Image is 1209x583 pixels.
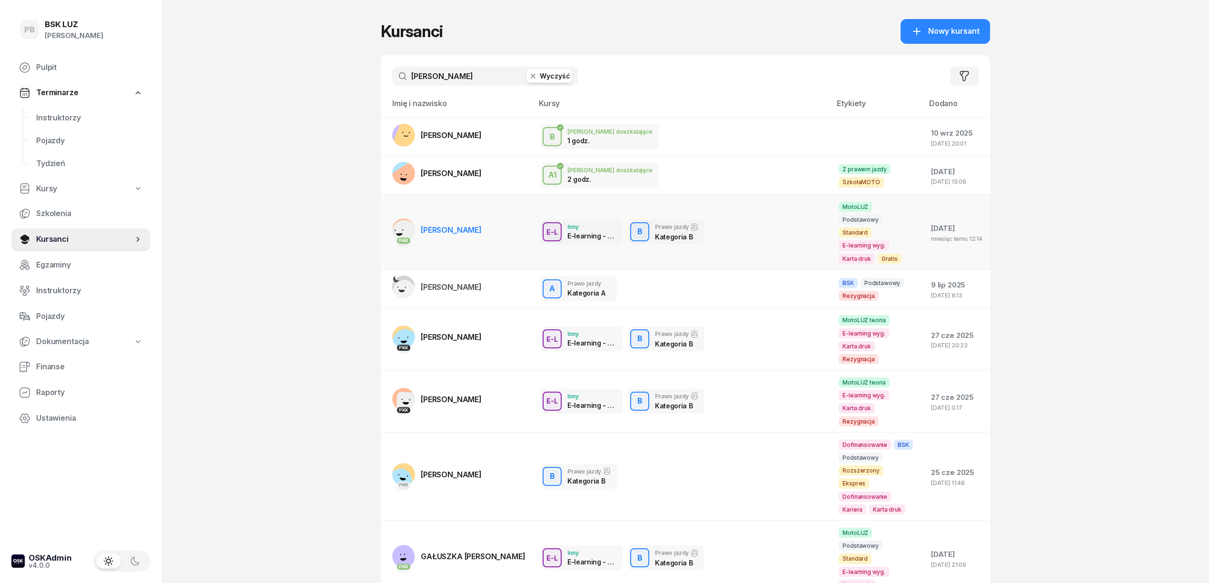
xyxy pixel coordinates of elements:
div: Prawo jazdy [655,392,698,400]
a: Ustawienia [11,407,150,430]
span: [PERSON_NAME] [421,130,482,140]
span: Nowy kursant [928,25,980,38]
div: E-learning - 90 dni [567,558,617,566]
button: B [630,329,649,348]
span: Kursanci [36,233,133,246]
div: Inny [567,393,617,399]
div: A1 [545,167,560,183]
span: Karta druk [839,403,874,413]
span: Terminarze [36,87,78,99]
div: E-learning - 90 dni [567,339,617,347]
div: [DATE] [931,548,982,561]
a: PKK[PERSON_NAME] [392,463,482,486]
span: E-learning wyg. [839,567,889,577]
div: [PERSON_NAME] doszkalające [567,128,653,135]
button: A1 [543,166,562,185]
span: Rezygnacja [839,416,878,426]
div: [PERSON_NAME] doszkalające [567,167,653,173]
a: Instruktorzy [29,107,150,129]
div: E-L [543,552,562,564]
div: 25 cze 2025 [931,466,982,479]
div: Prawo jazdy [567,467,611,475]
th: Kursy [533,97,831,118]
span: Standard [839,553,872,563]
th: Dodano [923,97,990,118]
span: Pulpit [36,61,143,74]
div: Inny [567,224,617,230]
button: E-L [543,329,562,348]
span: MotoLUZ [839,202,872,212]
div: miesiąc temu 12:14 [931,236,982,242]
span: Z prawem jazdy [839,164,891,174]
div: E-learning - 90 dni [567,401,617,409]
span: [PERSON_NAME] [421,225,482,235]
div: 2 godz. [567,175,617,183]
a: Pojazdy [29,129,150,152]
button: B [630,222,649,241]
span: Podstawowy [839,215,882,225]
span: Rezygnacja [839,354,878,364]
div: A [545,281,559,297]
div: [DATE] 8:13 [931,292,982,298]
div: E-L [543,333,562,345]
div: [DATE] 15:08 [931,178,982,185]
div: [DATE] 21:09 [931,562,982,568]
button: Nowy kursant [901,19,990,44]
button: A [543,279,562,298]
th: Imię i nazwisko [381,97,533,118]
th: Etykiety [831,97,923,118]
button: B [543,467,562,486]
div: PKK [397,237,411,244]
div: E-L [543,226,562,238]
div: PKK [397,345,411,351]
div: B [634,224,646,240]
span: Ustawienia [36,412,143,425]
a: PKK[PERSON_NAME] [392,218,482,241]
span: Kariera [839,504,866,514]
a: Terminarze [11,82,150,104]
div: [DATE] [931,166,982,178]
div: Inny [567,550,617,556]
div: B [634,331,646,347]
div: 9 lip 2025 [931,279,982,291]
span: Rezygnacja [839,291,878,301]
span: Karta druk [839,341,874,351]
div: Prawo jazdy [655,549,698,557]
button: Wyczyść [526,69,572,83]
div: Inny [567,331,617,337]
button: B [543,127,562,146]
a: Pulpit [11,56,150,79]
span: Karta druk [869,504,905,514]
span: Raporty [36,386,143,399]
a: Instruktorzy [11,279,150,302]
span: Egzaminy [36,259,143,271]
span: BSK [839,278,858,288]
div: [DATE] 20:23 [931,342,982,348]
a: [PERSON_NAME] [392,162,482,185]
div: B [546,468,559,484]
div: [DATE] 20:01 [931,140,982,147]
span: Podstawowy [839,453,882,463]
div: OSKAdmin [29,554,72,562]
a: Tydzień [29,152,150,175]
span: E-learning wyg. [839,240,889,250]
span: [PERSON_NAME] [421,470,482,479]
span: Rozszerzony [839,465,883,475]
div: E-L [543,395,562,407]
div: PKK [397,407,411,413]
span: [PERSON_NAME] [421,168,482,178]
span: SzkołaMOTO [839,177,883,187]
div: B [634,393,646,409]
span: PB [24,26,35,34]
div: Prawo jazdy [655,223,698,231]
button: B [630,548,649,567]
span: GAŁUSZKA [PERSON_NAME] [421,552,525,561]
span: Ekspres [839,478,869,488]
span: E-learning wyg. [839,390,889,400]
a: Egzaminy [11,254,150,277]
div: B [634,550,646,566]
span: [PERSON_NAME] [421,282,482,292]
a: Kursanci [11,228,150,251]
span: Finanse [36,361,143,373]
div: BSK LUZ [45,20,103,29]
